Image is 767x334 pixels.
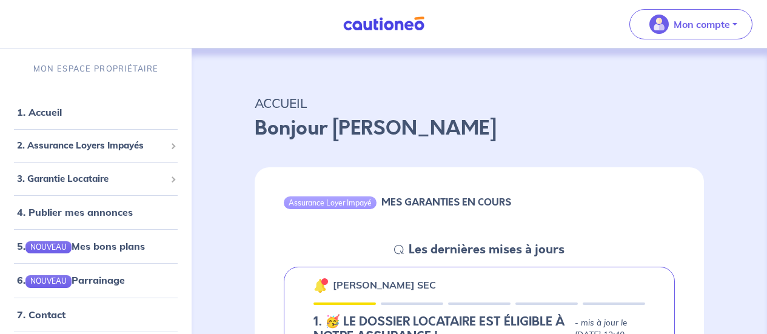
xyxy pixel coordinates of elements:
[5,234,187,258] div: 5.NOUVEAUMes bons plans
[674,17,730,32] p: Mon compte
[5,200,187,224] div: 4. Publier mes annonces
[17,274,125,286] a: 6.NOUVEAUParrainage
[5,167,187,191] div: 3. Garantie Locataire
[338,16,429,32] img: Cautioneo
[33,63,158,75] p: MON ESPACE PROPRIÉTAIRE
[629,9,752,39] button: illu_account_valid_menu.svgMon compte
[409,242,564,257] h5: Les dernières mises à jours
[5,268,187,292] div: 6.NOUVEAUParrainage
[17,309,65,321] a: 7. Contact
[17,240,145,252] a: 5.NOUVEAUMes bons plans
[313,278,328,293] img: 🔔
[17,206,133,218] a: 4. Publier mes annonces
[381,196,511,208] h6: MES GARANTIES EN COURS
[333,278,436,292] p: [PERSON_NAME] SEC
[255,92,704,114] p: ACCUEIL
[17,106,62,118] a: 1. Accueil
[5,100,187,124] div: 1. Accueil
[17,139,166,153] span: 2. Assurance Loyers Impayés
[5,302,187,327] div: 7. Contact
[255,114,704,143] p: Bonjour [PERSON_NAME]
[5,134,187,158] div: 2. Assurance Loyers Impayés
[284,196,377,209] div: Assurance Loyer Impayé
[17,172,166,186] span: 3. Garantie Locataire
[649,15,669,34] img: illu_account_valid_menu.svg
